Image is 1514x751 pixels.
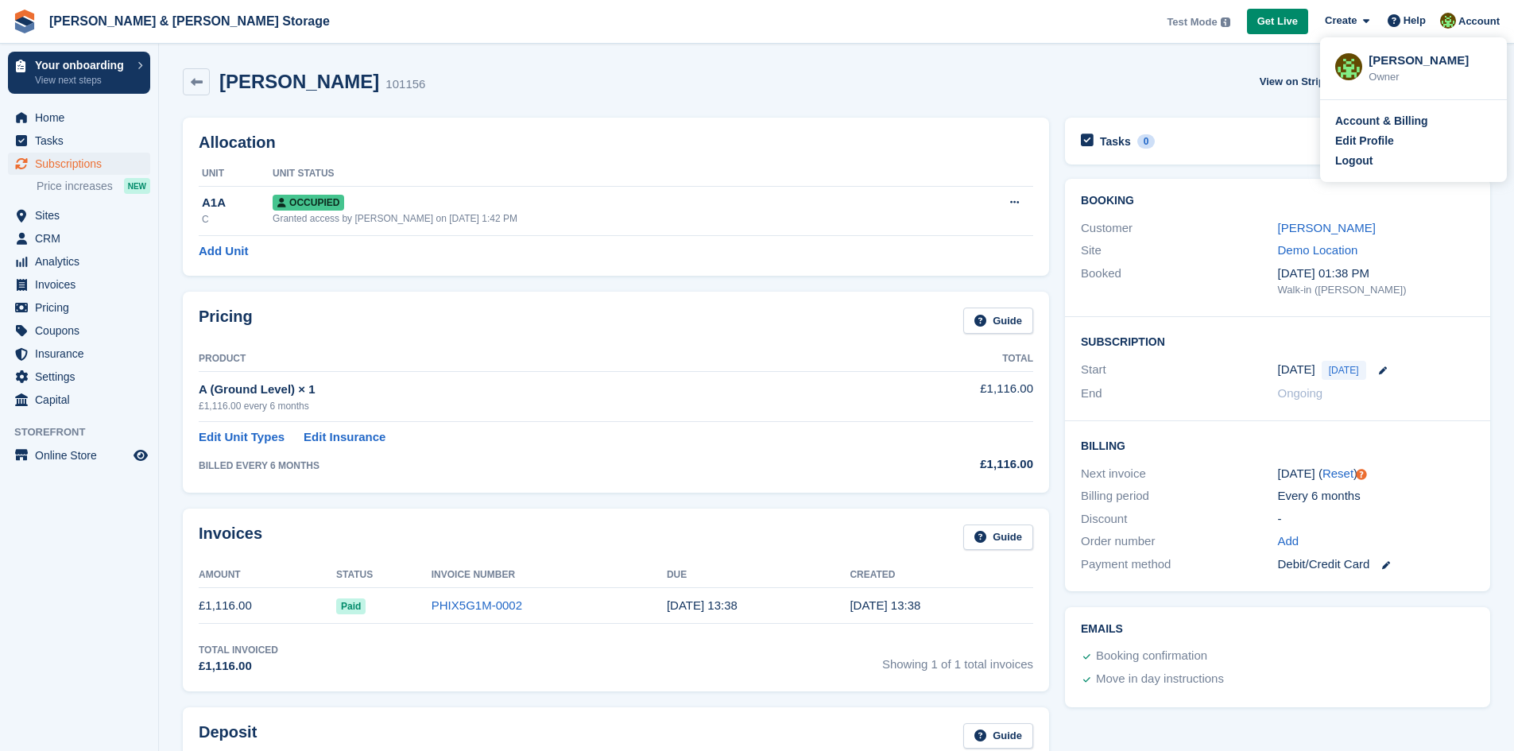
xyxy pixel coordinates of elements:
[1081,623,1474,636] h2: Emails
[882,643,1033,676] span: Showing 1 of 1 total invoices
[14,424,158,440] span: Storefront
[1081,242,1277,260] div: Site
[124,178,150,194] div: NEW
[8,296,150,319] a: menu
[1081,487,1277,505] div: Billing period
[1081,219,1277,238] div: Customer
[8,444,150,466] a: menu
[273,161,942,187] th: Unit Status
[1335,153,1492,169] a: Logout
[35,250,130,273] span: Analytics
[1278,487,1474,505] div: Every 6 months
[1278,282,1474,298] div: Walk-in ([PERSON_NAME])
[1458,14,1500,29] span: Account
[1335,53,1362,80] img: Olivia Foreman
[1096,670,1224,689] div: Move in day instructions
[432,598,522,612] a: PHIX5G1M-0002
[8,273,150,296] a: menu
[1440,13,1456,29] img: Olivia Foreman
[35,60,130,71] p: Your onboarding
[199,399,849,413] div: £1,116.00 every 6 months
[8,52,150,94] a: Your onboarding View next steps
[35,343,130,365] span: Insurance
[667,563,850,588] th: Due
[850,563,1033,588] th: Created
[8,343,150,365] a: menu
[219,71,379,92] h2: [PERSON_NAME]
[8,366,150,388] a: menu
[850,598,920,612] time: 2025-08-12 12:38:20 UTC
[199,643,278,657] div: Total Invoiced
[336,563,432,588] th: Status
[35,73,130,87] p: View next steps
[1404,13,1426,29] span: Help
[1257,14,1298,29] span: Get Live
[202,194,273,212] div: A1A
[131,446,150,465] a: Preview store
[1335,113,1492,130] a: Account & Billing
[37,177,150,195] a: Price increases NEW
[1278,556,1474,574] div: Debit/Credit Card
[199,161,273,187] th: Unit
[1278,386,1323,400] span: Ongoing
[1335,113,1428,130] div: Account & Billing
[199,428,285,447] a: Edit Unit Types
[199,381,849,399] div: A (Ground Level) × 1
[1247,9,1308,35] a: Get Live
[1137,134,1156,149] div: 0
[1322,361,1366,380] span: [DATE]
[8,153,150,175] a: menu
[8,389,150,411] a: menu
[35,366,130,388] span: Settings
[1260,74,1330,90] span: View on Stripe
[199,525,262,551] h2: Invoices
[1322,466,1353,480] a: Reset
[35,389,130,411] span: Capital
[8,130,150,152] a: menu
[8,227,150,250] a: menu
[1278,265,1474,283] div: [DATE] 01:38 PM
[1081,385,1277,403] div: End
[35,153,130,175] span: Subscriptions
[43,8,336,34] a: [PERSON_NAME] & [PERSON_NAME] Storage
[199,563,336,588] th: Amount
[13,10,37,33] img: stora-icon-8386f47178a22dfd0bd8f6a31ec36ba5ce8667c1dd55bd0f319d3a0aa187defe.svg
[1278,361,1315,379] time: 2025-08-12 00:00:00 UTC
[8,319,150,342] a: menu
[199,134,1033,152] h2: Allocation
[1081,532,1277,551] div: Order number
[35,130,130,152] span: Tasks
[1081,437,1474,453] h2: Billing
[1081,265,1277,298] div: Booked
[1278,221,1376,234] a: [PERSON_NAME]
[199,459,849,473] div: BILLED EVERY 6 MONTHS
[1335,133,1394,149] div: Edit Profile
[1369,69,1492,85] div: Owner
[1081,361,1277,380] div: Start
[273,211,942,226] div: Granted access by [PERSON_NAME] on [DATE] 1:42 PM
[1081,333,1474,349] h2: Subscription
[1167,14,1217,30] span: Test Mode
[8,250,150,273] a: menu
[273,195,344,211] span: Occupied
[849,346,1033,372] th: Total
[35,296,130,319] span: Pricing
[199,308,253,334] h2: Pricing
[8,204,150,226] a: menu
[199,588,336,624] td: £1,116.00
[35,204,130,226] span: Sites
[1325,13,1357,29] span: Create
[1369,52,1492,66] div: [PERSON_NAME]
[35,273,130,296] span: Invoices
[35,227,130,250] span: CRM
[8,106,150,129] a: menu
[336,598,366,614] span: Paid
[1081,556,1277,574] div: Payment method
[202,212,273,226] div: C
[1081,465,1277,483] div: Next invoice
[1100,134,1131,149] h2: Tasks
[199,242,248,261] a: Add Unit
[385,75,425,94] div: 101156
[199,723,257,749] h2: Deposit
[1335,153,1373,169] div: Logout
